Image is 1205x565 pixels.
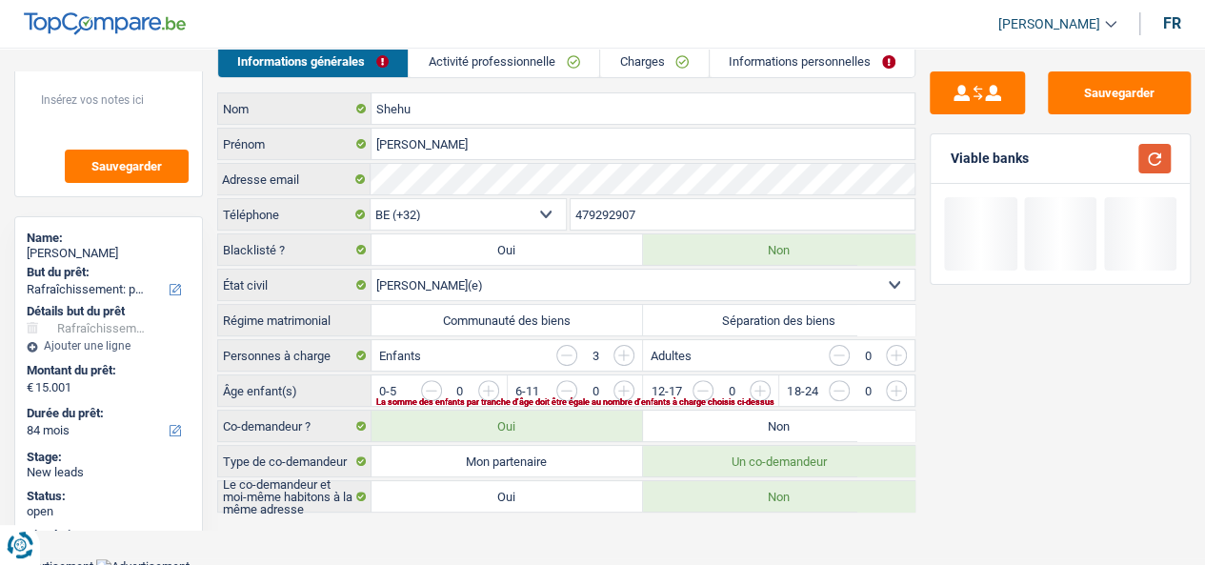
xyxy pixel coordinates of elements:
[218,305,372,335] label: Régime matrimonial
[571,199,915,230] input: 401020304
[218,199,372,230] label: Téléphone
[218,46,409,77] a: Informations générales
[983,9,1116,40] a: [PERSON_NAME]
[27,231,191,246] div: Name:
[643,481,914,512] label: Non
[1163,14,1181,32] div: fr
[643,411,914,441] label: Non
[379,385,396,397] label: 0-5
[218,93,372,124] label: Nom
[91,160,162,172] span: Sauvegarder
[27,265,187,280] label: But du prêt:
[372,234,643,265] label: Oui
[1048,71,1191,114] button: Sauvegarder
[218,375,372,406] label: Âge enfant(s)
[27,304,191,319] div: Détails but du prêt
[27,406,187,421] label: Durée du prêt:
[27,504,191,519] div: open
[218,481,372,512] label: Le co-demandeur et moi-même habitons à la même adresse
[24,12,186,35] img: TopCompare Logo
[27,465,191,480] div: New leads
[27,528,191,543] div: Simulation Date:
[600,46,709,77] a: Charges
[376,398,859,406] div: La somme des enfants par tranche d'âge doit être égale au nombre d'enfants à charge choisis ci-de...
[27,450,191,465] div: Stage:
[218,234,372,265] label: Blacklisté ?
[372,305,643,335] label: Communauté des biens
[27,489,191,504] div: Status:
[27,380,33,395] span: €
[372,411,643,441] label: Oui
[218,446,372,476] label: Type de co-demandeur
[950,151,1028,167] div: Viable banks
[27,246,191,261] div: [PERSON_NAME]
[27,339,191,353] div: Ajouter une ligne
[218,270,372,300] label: État civil
[643,234,914,265] label: Non
[643,446,914,476] label: Un co-demandeur
[379,350,421,362] label: Enfants
[998,16,1100,32] span: [PERSON_NAME]
[710,46,915,77] a: Informations personnelles
[372,481,643,512] label: Oui
[65,150,189,183] button: Sauvegarder
[27,363,187,378] label: Montant du prêt:
[217,164,371,194] label: Adresse email
[218,411,372,441] label: Co-demandeur ?
[859,350,876,362] div: 0
[218,129,372,159] label: Prénom
[218,340,372,371] label: Personnes à charge
[372,446,643,476] label: Mon partenaire
[452,385,469,397] div: 0
[643,305,914,335] label: Séparation des biens
[651,350,692,362] label: Adultes
[409,46,599,77] a: Activité professionnelle
[587,350,604,362] div: 3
